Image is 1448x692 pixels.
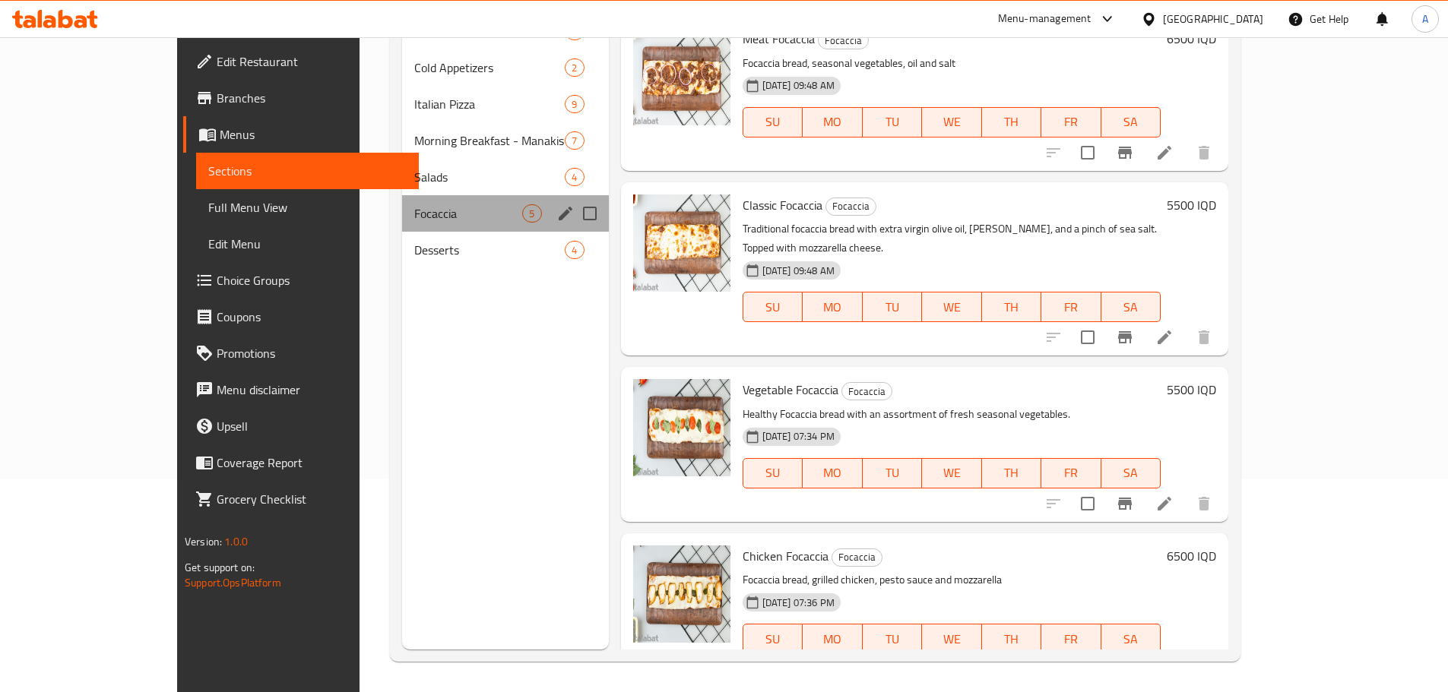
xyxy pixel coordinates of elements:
a: Sections [196,153,419,189]
span: Vegetable Focaccia [743,378,838,401]
button: FR [1041,292,1101,322]
span: SA [1107,296,1155,318]
a: Coupons [183,299,419,335]
span: MO [809,111,857,133]
span: TH [988,111,1036,133]
span: TH [988,462,1036,484]
img: Meat Focaccia [633,28,730,125]
button: FR [1041,107,1101,137]
button: MO [803,458,863,488]
button: delete [1186,485,1222,522]
span: TH [988,628,1036,650]
span: [DATE] 09:48 AM [756,78,841,93]
div: Desserts4 [402,232,609,268]
button: TH [982,292,1042,322]
button: MO [803,292,863,322]
span: MO [809,462,857,484]
button: FR [1041,624,1101,654]
span: SA [1107,462,1155,484]
div: items [565,58,584,77]
button: WE [922,292,982,322]
a: Branches [183,80,419,116]
button: SA [1101,458,1161,488]
span: 9 [566,97,583,112]
span: WE [928,628,976,650]
button: MO [803,624,863,654]
span: [DATE] 09:48 AM [756,264,841,278]
span: MO [809,628,857,650]
button: Branch-specific-item [1107,319,1143,355]
span: SU [749,628,797,650]
button: WE [922,107,982,137]
button: TU [863,458,923,488]
span: TU [869,628,917,650]
span: WE [928,111,976,133]
button: FR [1041,458,1101,488]
span: Focaccia [826,197,876,215]
a: Choice Groups [183,262,419,299]
p: Healthy Focaccia bread with an assortment of fresh seasonal vegetables. [743,405,1161,424]
div: Cold Appetizers2 [402,49,609,86]
h6: 5500 IQD [1167,379,1216,400]
span: FR [1047,296,1095,318]
a: Menus [183,116,419,153]
div: items [565,168,584,186]
button: TU [863,107,923,137]
span: Full Menu View [208,198,407,216]
span: Desserts [414,241,566,259]
span: 5 [523,207,540,221]
span: Upsell [217,417,407,435]
button: SU [743,107,803,137]
span: FR [1047,111,1095,133]
span: Grocery Checklist [217,490,407,508]
a: Coverage Report [183,444,419,481]
span: WE [928,296,976,318]
span: Version: [185,532,222,551]
p: Traditional focaccia bread with extra virgin olive oil, [PERSON_NAME], and a pinch of sea salt. T... [743,220,1161,258]
a: Edit Restaurant [183,43,419,80]
span: TH [988,296,1036,318]
span: 4 [566,243,583,258]
span: SA [1107,628,1155,650]
button: SU [743,292,803,322]
span: SU [749,462,797,484]
button: delete [1186,134,1222,171]
span: SA [1107,111,1155,133]
span: TU [869,296,917,318]
span: Focaccia [414,204,523,223]
span: 2 [566,61,583,75]
span: Salads [414,168,566,186]
div: [GEOGRAPHIC_DATA] [1163,11,1263,27]
img: Classic Focaccia [633,194,730,292]
h6: 6500 IQD [1167,545,1216,567]
span: Get support on: [185,558,255,577]
button: SA [1101,624,1161,654]
span: Focaccia [819,32,868,49]
div: Italian Pizza9 [402,86,609,122]
p: Focaccia bread, seasonal vegetables, oil and salt [743,54,1161,73]
img: Chicken Focaccia [633,545,730,643]
span: FR [1047,462,1095,484]
span: SU [749,296,797,318]
span: Cold Appetizers [414,58,566,77]
span: [DATE] 07:34 PM [756,429,841,444]
a: Support.OpsPlatform [185,573,281,592]
button: WE [922,458,982,488]
div: Italian Pizza [414,95,566,113]
a: Promotions [183,335,419,371]
button: SA [1101,292,1161,322]
h6: 5500 IQD [1167,194,1216,216]
div: Focaccia [818,31,869,49]
span: Select to update [1072,137,1104,169]
button: MO [803,107,863,137]
div: Focaccia5edit [402,195,609,232]
span: Meat Focaccia [743,27,815,50]
button: Branch-specific-item [1107,134,1143,171]
div: Morning Breakfast - Manakish7 [402,122,609,159]
a: Edit menu item [1155,495,1174,513]
span: A [1422,11,1428,27]
a: Edit Menu [196,226,419,262]
p: Focaccia bread, grilled chicken, pesto sauce and mozzarella [743,570,1161,589]
button: TU [863,292,923,322]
